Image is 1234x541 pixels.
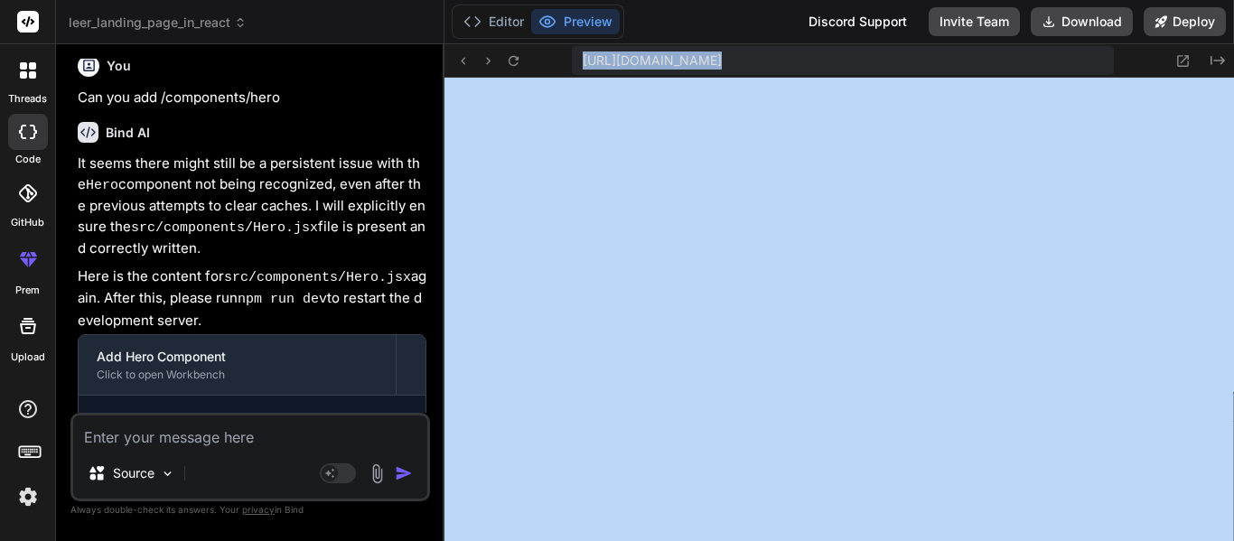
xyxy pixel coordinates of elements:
img: icon [395,464,413,482]
p: Always double-check its answers. Your in Bind [70,501,430,518]
p: It seems there might still be a persistent issue with the component not being recognized, even af... [78,154,426,259]
button: Editor [456,9,531,34]
label: prem [15,283,40,298]
h6: You [107,57,131,75]
label: GitHub [11,215,44,230]
button: Download [1031,7,1133,36]
code: Hero [86,178,118,193]
code: src/components/Hero.jsx [224,270,411,285]
img: Pick Models [160,466,175,481]
h6: Bind AI [106,124,150,142]
button: Add Hero ComponentClick to open Workbench [79,335,396,395]
div: Click to open Workbench [97,368,378,382]
p: Source [113,464,154,482]
p: Here is the content for again. After this, please run to restart the development server. [78,266,426,331]
code: src/components/Hero.jsx [131,220,318,236]
label: Upload [11,350,45,365]
span: privacy [242,504,275,515]
button: Deploy [1144,7,1226,36]
div: Add Hero Component [97,348,378,366]
button: Preview [531,9,620,34]
div: Discord Support [798,7,918,36]
p: Can you add /components/hero [78,88,426,108]
label: code [15,152,41,167]
span: leer_landing_page_in_react [69,14,247,32]
label: threads [8,91,47,107]
span: [URL][DOMAIN_NAME] [583,51,722,70]
iframe: Preview [444,78,1234,541]
button: Invite Team [929,7,1020,36]
img: attachment [367,463,388,484]
code: npm run dev [238,292,327,307]
img: settings [13,481,43,512]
